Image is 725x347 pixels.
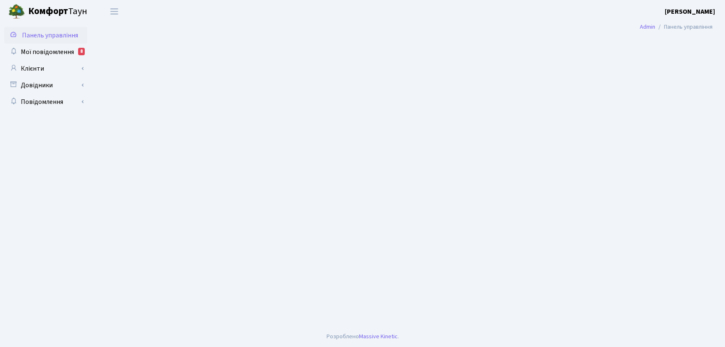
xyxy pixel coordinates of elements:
nav: breadcrumb [627,18,725,36]
a: Admin [640,22,655,31]
img: logo.png [8,3,25,20]
span: Мої повідомлення [21,47,74,57]
a: Повідомлення [4,94,87,110]
button: Переключити навігацію [104,5,125,18]
a: [PERSON_NAME] [665,7,715,17]
div: 8 [78,48,85,55]
a: Довідники [4,77,87,94]
span: Таун [28,5,87,19]
b: [PERSON_NAME] [665,7,715,16]
a: Massive Kinetic [359,332,398,341]
a: Клієнти [4,60,87,77]
span: Панель управління [22,31,78,40]
a: Панель управління [4,27,87,44]
div: Розроблено . [327,332,399,341]
a: Мої повідомлення8 [4,44,87,60]
b: Комфорт [28,5,68,18]
li: Панель управління [655,22,713,32]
